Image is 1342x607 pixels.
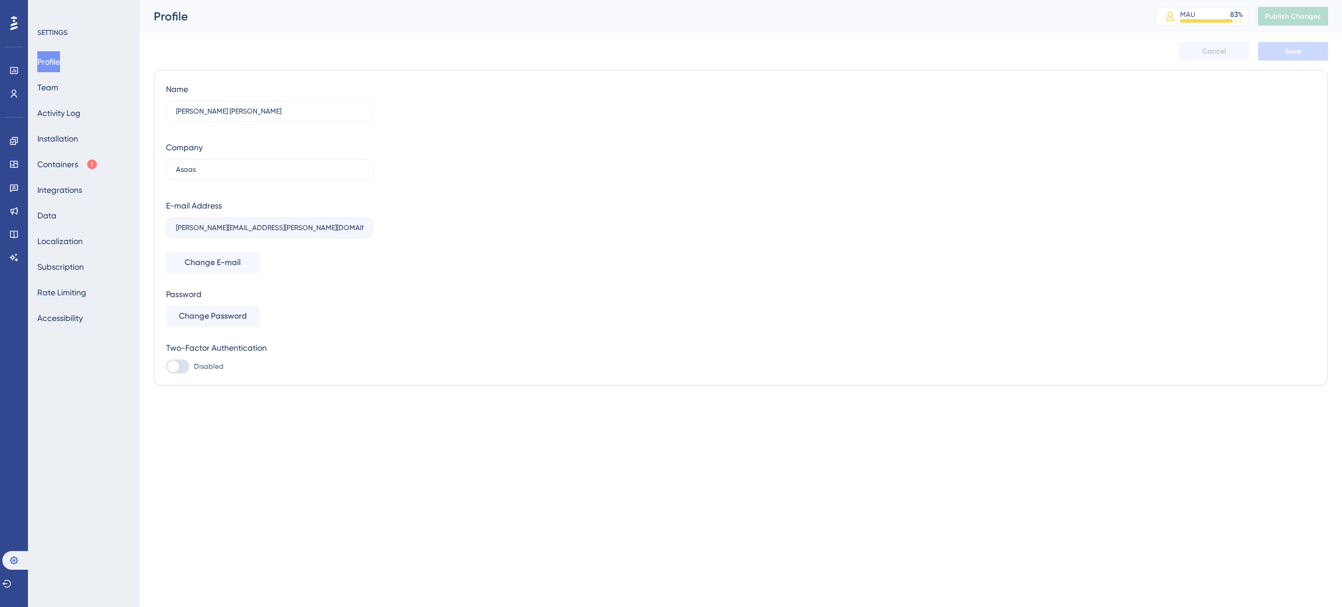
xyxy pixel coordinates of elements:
[37,256,84,277] button: Subscription
[166,252,259,273] button: Change E-mail
[37,179,82,200] button: Integrations
[185,256,241,270] span: Change E-mail
[1230,10,1243,19] div: 83 %
[1285,47,1301,56] span: Save
[194,362,224,371] span: Disabled
[1180,10,1195,19] div: MAU
[37,103,80,123] button: Activity Log
[166,287,373,301] div: Password
[166,341,373,355] div: Two-Factor Authentication
[37,154,98,175] button: Containers
[179,309,247,323] span: Change Password
[176,107,363,115] input: Name Surname
[1265,12,1321,21] span: Publish Changes
[37,77,58,98] button: Team
[1179,42,1249,61] button: Cancel
[37,128,78,149] button: Installation
[37,308,83,329] button: Accessibility
[176,165,363,174] input: Company Name
[176,224,363,232] input: E-mail Address
[1258,7,1328,26] button: Publish Changes
[154,8,1126,24] div: Profile
[37,51,60,72] button: Profile
[1258,42,1328,61] button: Save
[1202,47,1226,56] span: Cancel
[166,82,188,96] div: Name
[166,140,203,154] div: Company
[37,205,56,226] button: Data
[166,199,222,213] div: E-mail Address
[37,231,83,252] button: Localization
[37,282,86,303] button: Rate Limiting
[166,306,259,327] button: Change Password
[37,28,132,37] div: SETTINGS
